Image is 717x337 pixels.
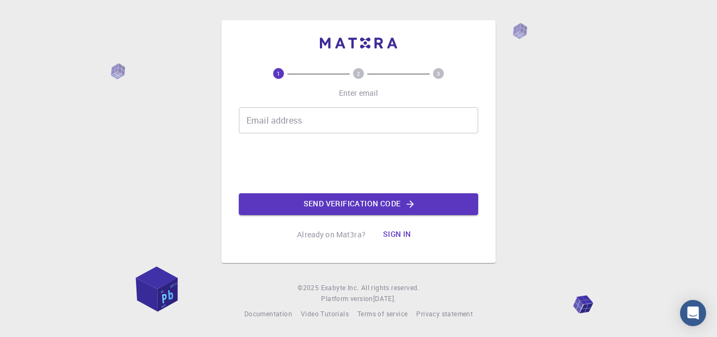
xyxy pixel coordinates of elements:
[357,70,360,77] text: 2
[339,88,379,99] p: Enter email
[437,70,440,77] text: 3
[301,309,349,318] span: Video Tutorials
[321,283,359,293] a: Exabyte Inc.
[239,193,478,215] button: Send verification code
[276,142,441,185] iframe: reCAPTCHA
[321,283,359,292] span: Exabyte Inc.
[277,70,280,77] text: 1
[321,293,373,304] span: Platform version
[416,309,473,318] span: Privacy statement
[297,229,366,240] p: Already on Mat3ra?
[301,309,349,320] a: Video Tutorials
[374,224,420,246] button: Sign in
[244,309,292,320] a: Documentation
[373,294,396,303] span: [DATE] .
[416,309,473,320] a: Privacy statement
[298,283,320,293] span: © 2025
[357,309,407,320] a: Terms of service
[244,309,292,318] span: Documentation
[361,283,419,293] span: All rights reserved.
[373,293,396,304] a: [DATE].
[680,300,706,326] div: Open Intercom Messenger
[357,309,407,318] span: Terms of service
